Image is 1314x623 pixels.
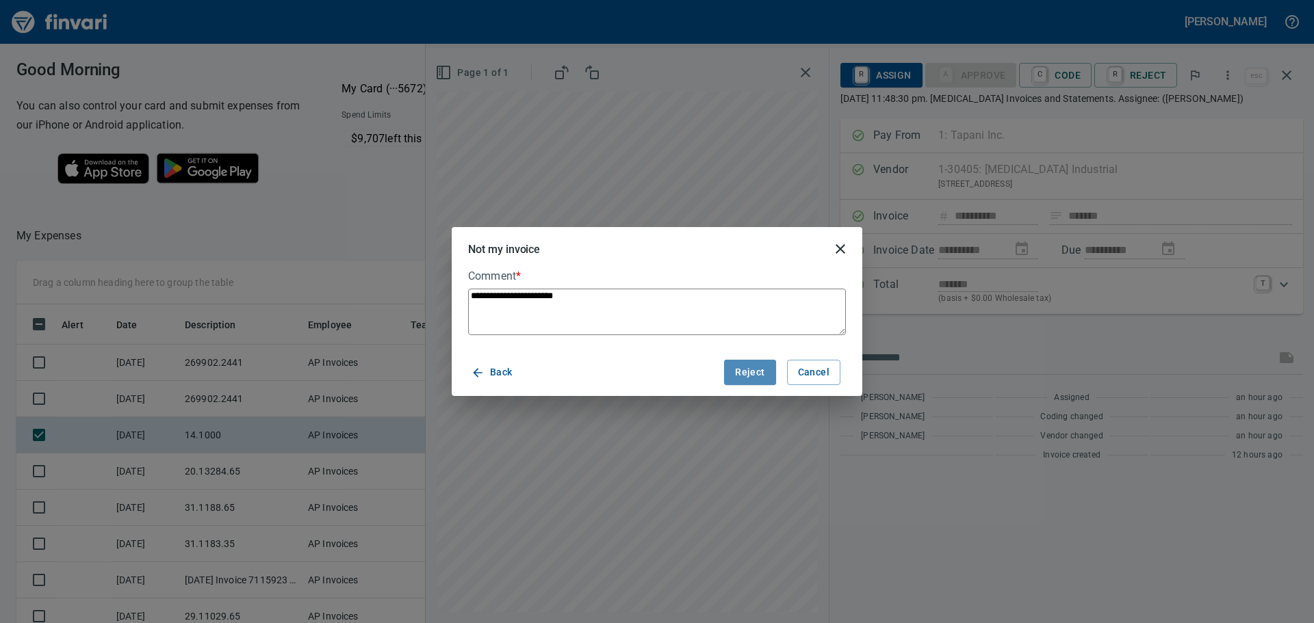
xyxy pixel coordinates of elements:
span: Cancel [798,364,829,381]
button: Cancel [787,360,840,385]
span: Back [474,364,513,381]
h5: Not my invoice [468,242,540,256]
button: Back [468,360,518,385]
button: Reject [724,360,775,385]
button: close [824,233,857,265]
label: Comment [468,271,846,282]
span: Reject [735,364,764,381]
